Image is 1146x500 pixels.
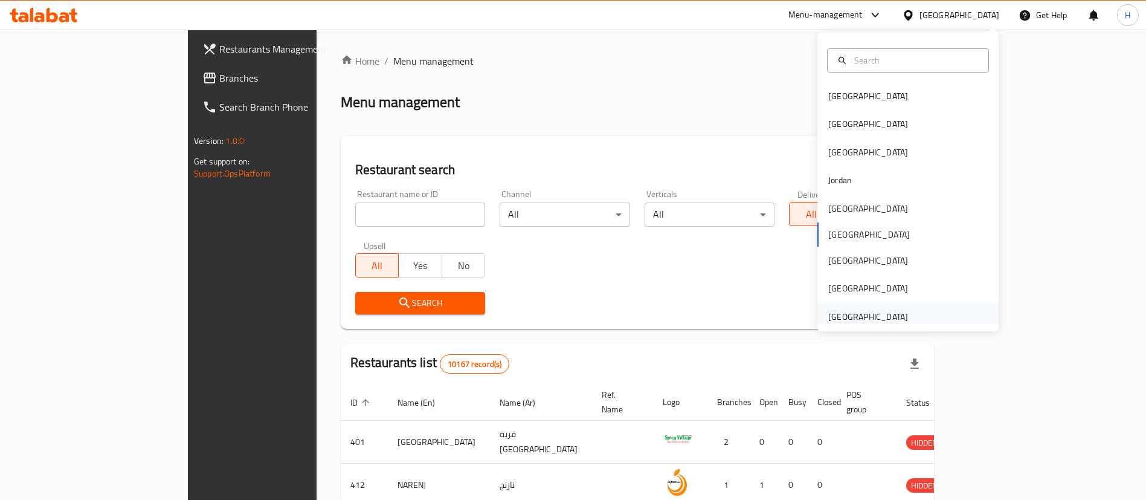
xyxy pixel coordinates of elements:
li: / [384,54,388,68]
div: Menu-management [788,8,863,22]
th: Closed [808,384,837,421]
a: Branches [193,63,379,93]
span: Name (Ar) [500,395,551,410]
span: All [794,206,828,223]
h2: Menu management [341,93,460,112]
th: Open [750,384,779,421]
button: No [442,253,486,278]
span: Search Branch Phone [219,100,370,114]
span: Restaurants Management [219,42,370,56]
th: Logo [653,384,707,421]
div: [GEOGRAPHIC_DATA] [919,8,999,22]
span: All [361,257,394,274]
div: All [645,203,775,227]
button: All [355,253,399,278]
span: 1.0.0 [225,133,244,149]
div: [GEOGRAPHIC_DATA] [828,202,908,215]
td: 0 [750,421,779,464]
a: Support.OpsPlatform [194,166,271,181]
div: Jordan [828,174,852,187]
span: POS group [846,388,882,417]
button: Yes [398,253,442,278]
input: Search [849,54,981,67]
div: Total records count [440,354,509,374]
td: 0 [779,421,808,464]
span: Version: [194,133,224,149]
input: Search for restaurant name or ID.. [355,203,486,227]
th: Branches [707,384,750,421]
div: Export file [900,349,929,378]
h2: Restaurants list [350,354,510,374]
div: [GEOGRAPHIC_DATA] [828,89,908,103]
h2: Restaurant search [355,161,919,179]
a: Search Branch Phone [193,93,379,122]
a: Restaurants Management [193,34,379,63]
span: Menu management [393,54,474,68]
div: [GEOGRAPHIC_DATA] [828,282,908,295]
span: 10167 record(s) [440,359,509,370]
div: [GEOGRAPHIC_DATA] [828,117,908,131]
label: Delivery [797,190,828,198]
span: Branches [219,71,370,85]
span: HIDDEN [906,479,942,493]
span: Yes [404,257,437,274]
span: No [447,257,481,274]
span: Get support on: [194,154,249,169]
label: Upsell [364,241,386,250]
span: Status [906,395,945,410]
span: HIDDEN [906,436,942,450]
td: قرية [GEOGRAPHIC_DATA] [490,421,592,464]
span: Name (En) [398,395,451,410]
div: [GEOGRAPHIC_DATA] [828,310,908,323]
th: Busy [779,384,808,421]
div: [GEOGRAPHIC_DATA] [828,146,908,159]
div: All [500,203,630,227]
td: 0 [808,421,837,464]
button: All [789,202,833,226]
img: NARENJ [663,467,693,498]
nav: breadcrumb [341,54,934,68]
span: H [1125,8,1130,22]
td: [GEOGRAPHIC_DATA] [388,421,490,464]
td: 2 [707,421,750,464]
span: Search [365,296,476,311]
span: ID [350,395,373,410]
button: Search [355,292,486,314]
div: [GEOGRAPHIC_DATA] [828,254,908,267]
img: Spicy Village [663,424,693,455]
span: Ref. Name [602,388,639,417]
